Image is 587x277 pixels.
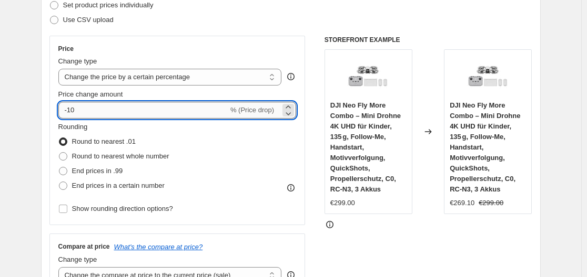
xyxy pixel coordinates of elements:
span: End prices in a certain number [72,182,165,189]
span: Round to nearest .01 [72,137,136,145]
img: 51HI2-OASWL_80x.jpg [347,55,389,97]
span: % (Price drop) [230,106,274,114]
span: End prices in .99 [72,167,123,175]
strike: €299.00 [479,198,503,208]
h3: Compare at price [58,242,110,251]
span: DJI Neo Fly More Combo – Mini Drohne 4K UHD für Kinder, 135 g, Follow-Me, Handstart, Motivverfolg... [450,101,520,193]
span: Change type [58,255,97,263]
span: Show rounding direction options? [72,205,173,212]
span: DJI Neo Fly More Combo – Mini Drohne 4K UHD für Kinder, 135 g, Follow-Me, Handstart, Motivverfolg... [330,101,401,193]
img: 51HI2-OASWL_80x.jpg [467,55,509,97]
span: Round to nearest whole number [72,152,169,160]
span: Use CSV upload [63,16,114,24]
div: €269.10 [450,198,474,208]
span: Rounding [58,123,88,131]
span: Set product prices individually [63,1,154,9]
button: What's the compare at price? [114,243,203,251]
input: -15 [58,102,228,119]
div: €299.00 [330,198,355,208]
span: Change type [58,57,97,65]
h3: Price [58,45,74,53]
h6: STOREFRONT EXAMPLE [325,36,532,44]
span: Price change amount [58,90,123,98]
div: help [286,71,296,82]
